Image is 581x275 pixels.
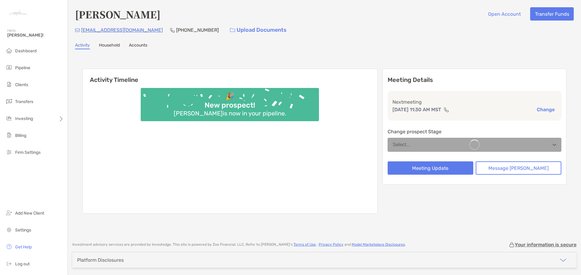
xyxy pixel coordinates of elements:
[99,43,120,49] a: Household
[515,242,576,247] p: Your information is secure
[15,244,32,250] span: Get Help
[77,257,124,263] div: Platform Disclosures
[15,99,33,104] span: Transfers
[294,242,316,247] a: Terms of Use
[171,110,289,117] div: [PERSON_NAME] is now in your pipeline.
[223,92,237,101] div: 🎉
[5,47,13,54] img: dashboard icon
[15,211,44,216] span: Add New Client
[129,43,147,49] a: Accounts
[352,242,405,247] a: Model Marketplace Disclosures
[176,26,219,34] p: [PHONE_NUMBER]
[388,76,561,84] p: Meeting Details
[388,128,561,135] p: Change prospect Stage
[5,131,13,139] img: billing icon
[83,69,377,83] h6: Activity Timeline
[15,261,30,267] span: Log out
[319,242,343,247] a: Privacy Policy
[5,243,13,250] img: get-help icon
[535,106,556,113] button: Change
[75,43,90,49] a: Activity
[15,150,41,155] span: Firm Settings
[392,98,556,106] p: Next meeting
[5,226,13,233] img: settings icon
[15,133,26,138] span: Billing
[444,107,449,112] img: communication type
[5,64,13,71] img: pipeline icon
[7,2,29,24] img: Zoe Logo
[81,26,163,34] p: [EMAIL_ADDRESS][DOMAIN_NAME]
[530,7,574,21] button: Transfer Funds
[388,161,473,175] button: Meeting Update
[5,260,13,267] img: logout icon
[75,28,80,32] img: Email Icon
[15,65,30,70] span: Pipeline
[7,33,64,38] span: [PERSON_NAME]!
[75,7,160,21] h4: [PERSON_NAME]
[226,24,290,37] a: Upload Documents
[15,228,31,233] span: Settings
[72,242,406,247] p: Investment advisory services are provided by Investedge . This site is powered by Zoe Financial, ...
[230,28,235,32] img: button icon
[5,115,13,122] img: investing icon
[476,161,561,175] button: Message [PERSON_NAME]
[483,7,525,21] button: Open Account
[170,28,175,33] img: Phone Icon
[202,101,258,110] div: New prospect!
[15,48,37,53] span: Dashboard
[15,116,33,121] span: Investing
[392,106,441,113] p: [DATE] 11:30 AM MST
[15,82,28,87] span: Clients
[5,148,13,156] img: firm-settings icon
[5,81,13,88] img: clients icon
[5,209,13,216] img: add_new_client icon
[560,257,567,264] img: icon arrow
[5,98,13,105] img: transfers icon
